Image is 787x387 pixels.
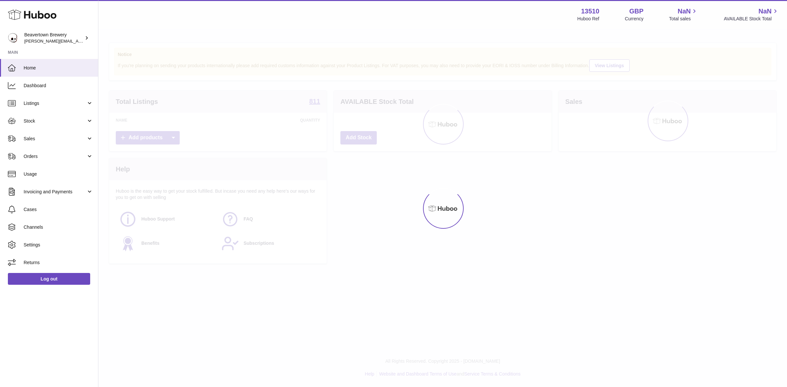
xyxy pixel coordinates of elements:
[669,7,698,22] a: NaN Total sales
[629,7,643,16] strong: GBP
[24,118,86,124] span: Stock
[24,83,93,89] span: Dashboard
[577,16,599,22] div: Huboo Ref
[8,33,18,43] img: richard.gilbert-cross@beavertownbrewery.co.uk
[581,7,599,16] strong: 13510
[724,16,779,22] span: AVAILABLE Stock Total
[24,38,167,44] span: [PERSON_NAME][EMAIL_ADDRESS][PERSON_NAME][DOMAIN_NAME]
[24,65,93,71] span: Home
[24,189,86,195] span: Invoicing and Payments
[724,7,779,22] a: NaN AVAILABLE Stock Total
[24,242,93,248] span: Settings
[8,273,90,285] a: Log out
[24,100,86,106] span: Listings
[677,7,691,16] span: NaN
[24,224,93,230] span: Channels
[669,16,698,22] span: Total sales
[24,260,93,266] span: Returns
[24,171,93,177] span: Usage
[758,7,772,16] span: NaN
[24,206,93,213] span: Cases
[625,16,644,22] div: Currency
[24,136,86,142] span: Sales
[24,32,83,44] div: Beavertown Brewery
[24,153,86,160] span: Orders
